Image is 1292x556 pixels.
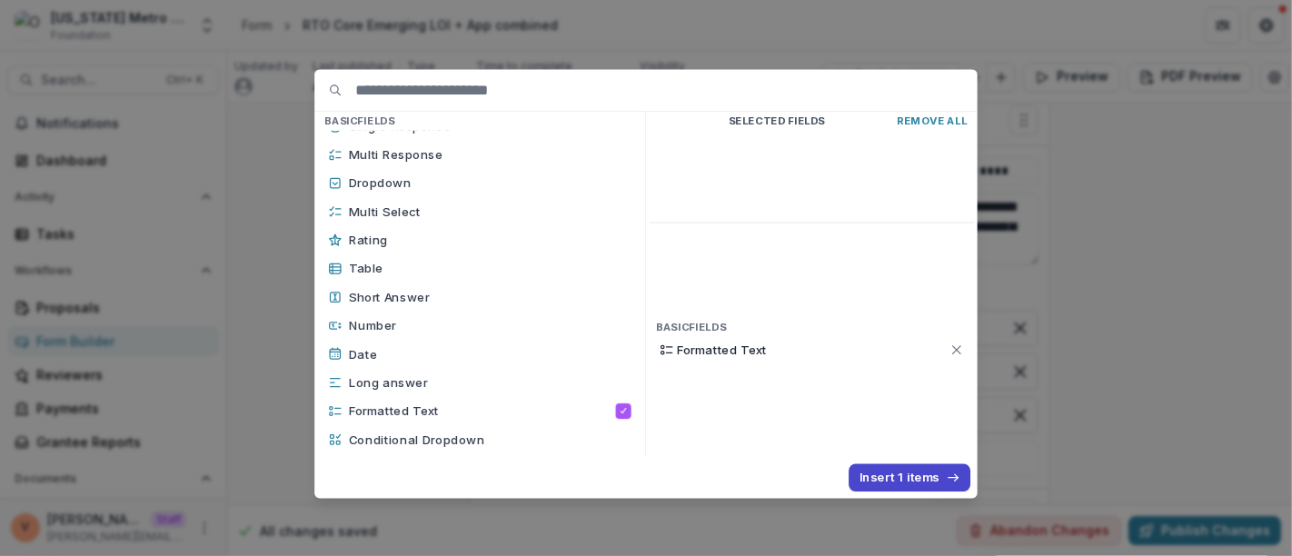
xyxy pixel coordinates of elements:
[318,112,641,131] h4: Basic Fields
[349,316,631,334] p: Number
[349,203,631,221] p: Multi Select
[349,117,631,135] p: Single Response
[897,115,967,128] p: Remove All
[650,318,974,337] h4: Basic Fields
[349,345,631,363] p: Date
[677,341,949,359] p: Formatted Text
[349,260,631,278] p: Table
[349,431,631,449] p: Conditional Dropdown
[349,174,631,193] p: Dropdown
[349,373,631,392] p: Long answer
[656,115,897,128] p: Selected Fields
[349,288,631,306] p: Short Answer
[849,464,970,491] button: Insert 1 items
[349,145,631,164] p: Multi Response
[349,231,631,249] p: Rating
[349,402,616,421] p: Formatted Text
